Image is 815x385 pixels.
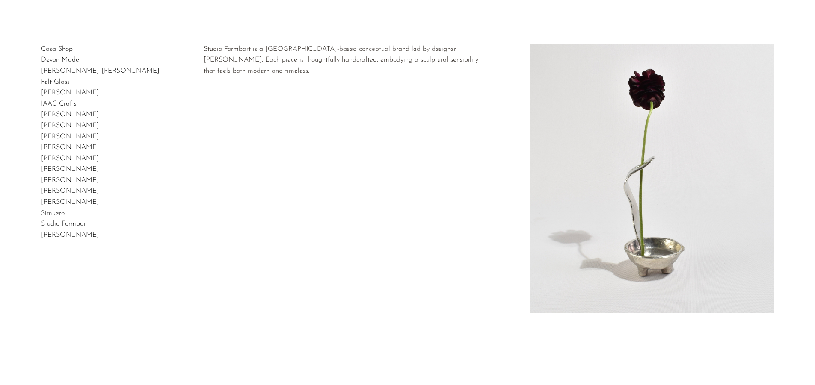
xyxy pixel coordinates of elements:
a: IAAC Crafts [41,100,77,107]
a: [PERSON_NAME] [41,232,99,238]
a: [PERSON_NAME] [PERSON_NAME] [41,68,160,74]
a: [PERSON_NAME] [41,122,99,129]
a: Simuero [41,210,65,217]
a: [PERSON_NAME] [41,133,99,140]
a: Devon Made [41,56,79,63]
a: [PERSON_NAME] [41,177,99,184]
a: [PERSON_NAME] [41,144,99,151]
a: [PERSON_NAME] [41,199,99,206]
div: Studio Formbart is a [GEOGRAPHIC_DATA]-based conceptual brand led by designer [PERSON_NAME]. Each... [204,44,489,77]
a: Felt Glass [41,79,70,85]
a: [PERSON_NAME] [41,155,99,162]
a: Studio Formbart [41,220,88,227]
a: [PERSON_NAME] [41,89,99,96]
a: Casa Shop [41,46,73,53]
a: [PERSON_NAME] [41,188,99,194]
img: Studio Formbart [530,44,774,314]
a: [PERSON_NAME] [41,166,99,173]
a: [PERSON_NAME] [41,111,99,118]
